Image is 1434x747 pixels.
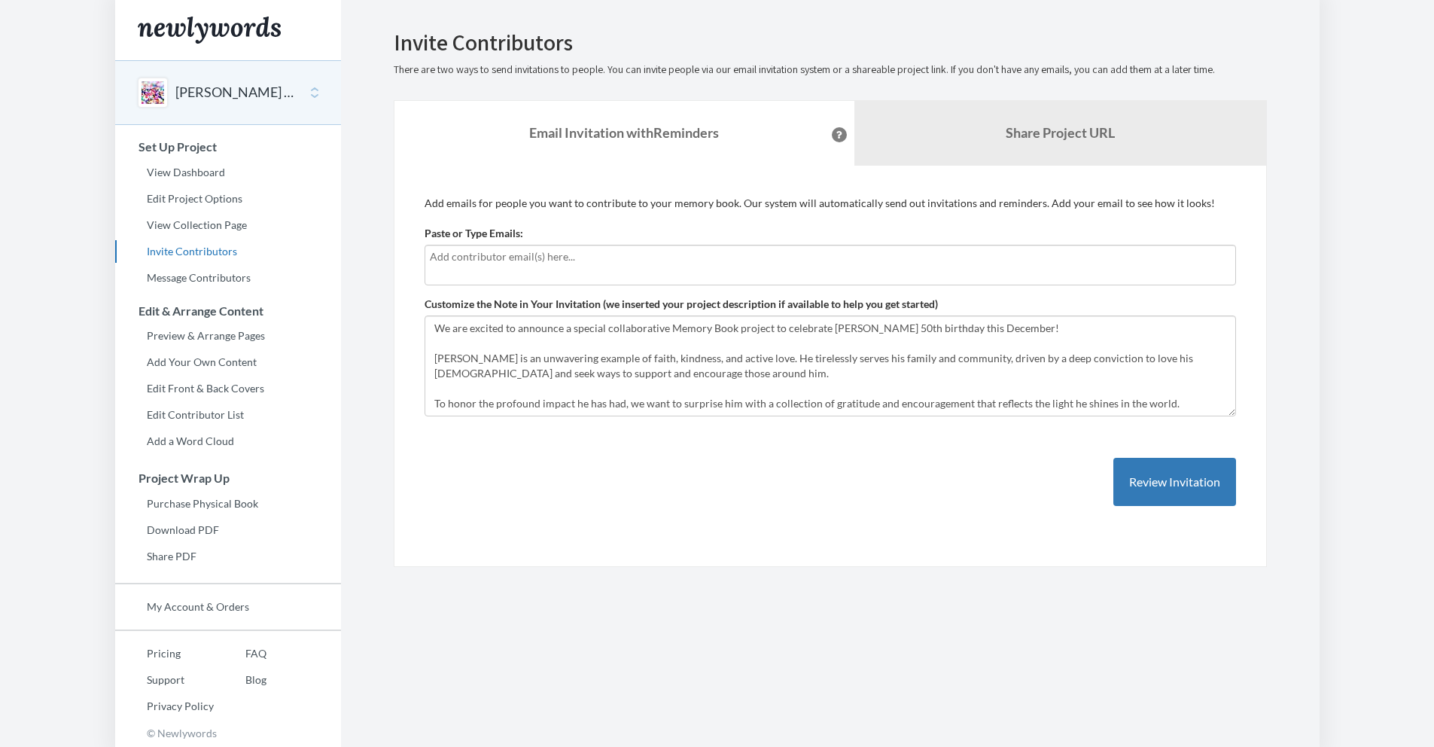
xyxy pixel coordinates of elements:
p: © Newlywords [115,721,341,745]
a: Pricing [115,642,214,665]
a: Support [115,669,214,691]
img: Newlywords logo [138,17,281,44]
a: Privacy Policy [115,695,214,718]
a: Preview & Arrange Pages [115,325,341,347]
h3: Project Wrap Up [116,471,341,485]
a: FAQ [214,642,266,665]
a: Share PDF [115,545,341,568]
a: My Account & Orders [115,596,341,618]
a: View Dashboard [115,161,341,184]
a: Purchase Physical Book [115,492,341,515]
button: Review Invitation [1113,458,1236,507]
h2: Invite Contributors [394,30,1267,55]
label: Customize the Note in Your Invitation (we inserted your project description if available to help ... [425,297,938,312]
label: Paste or Type Emails: [425,226,523,241]
a: Edit Contributor List [115,404,341,426]
textarea: We are excited to announce a special collaborative Memory Book project to celebrate [PERSON_NAME]... [425,316,1236,416]
a: Message Contributors [115,267,341,289]
h3: Edit & Arrange Content [116,304,341,318]
a: Invite Contributors [115,240,341,263]
p: There are two ways to send invitations to people. You can invite people via our email invitation ... [394,63,1267,78]
a: Edit Front & Back Covers [115,377,341,400]
p: Add emails for people you want to contribute to your memory book. Our system will automatically s... [425,196,1236,211]
b: Share Project URL [1006,124,1115,141]
input: Add contributor email(s) here... [430,248,1231,265]
a: View Collection Page [115,214,341,236]
a: Edit Project Options [115,188,341,210]
strong: Email Invitation with Reminders [529,124,719,141]
a: Add a Word Cloud [115,430,341,453]
a: Download PDF [115,519,341,541]
a: Blog [214,669,266,691]
h3: Set Up Project [116,140,341,154]
button: [PERSON_NAME] 50th Birthday [175,83,297,102]
a: Add Your Own Content [115,351,341,373]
